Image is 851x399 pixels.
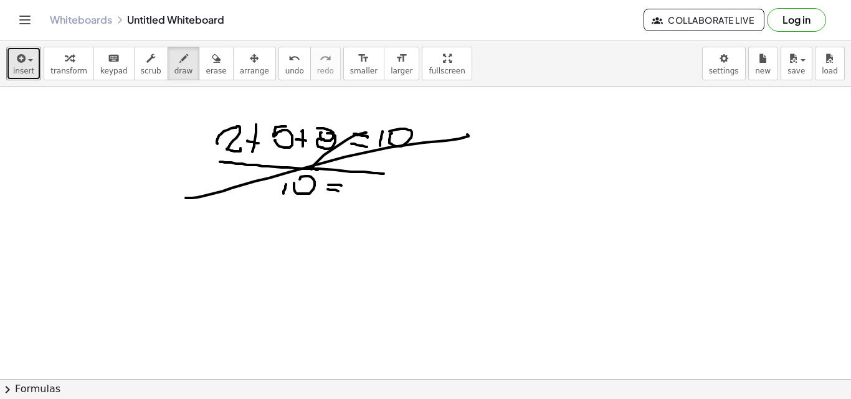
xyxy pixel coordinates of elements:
button: undoundo [278,47,311,80]
i: format_size [358,51,369,66]
span: load [822,67,838,75]
button: keyboardkeypad [93,47,135,80]
button: Collaborate Live [644,9,764,31]
span: insert [13,67,34,75]
button: format_sizesmaller [343,47,384,80]
button: transform [44,47,94,80]
span: Collaborate Live [654,14,754,26]
span: undo [285,67,304,75]
button: fullscreen [422,47,472,80]
i: keyboard [108,51,120,66]
span: redo [317,67,334,75]
button: insert [6,47,41,80]
span: scrub [141,67,161,75]
span: erase [206,67,226,75]
button: scrub [134,47,168,80]
button: Toggle navigation [15,10,35,30]
button: new [748,47,778,80]
span: fullscreen [429,67,465,75]
span: transform [50,67,87,75]
span: arrange [240,67,269,75]
i: redo [320,51,331,66]
button: load [815,47,845,80]
span: larger [391,67,412,75]
span: save [787,67,805,75]
button: save [781,47,812,80]
span: smaller [350,67,378,75]
button: redoredo [310,47,341,80]
i: format_size [396,51,407,66]
span: keypad [100,67,128,75]
button: arrange [233,47,276,80]
span: settings [709,67,739,75]
button: Log in [767,8,826,32]
button: erase [199,47,233,80]
a: Whiteboards [50,14,112,26]
i: undo [288,51,300,66]
span: new [755,67,771,75]
button: draw [168,47,200,80]
span: draw [174,67,193,75]
button: format_sizelarger [384,47,419,80]
button: settings [702,47,746,80]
